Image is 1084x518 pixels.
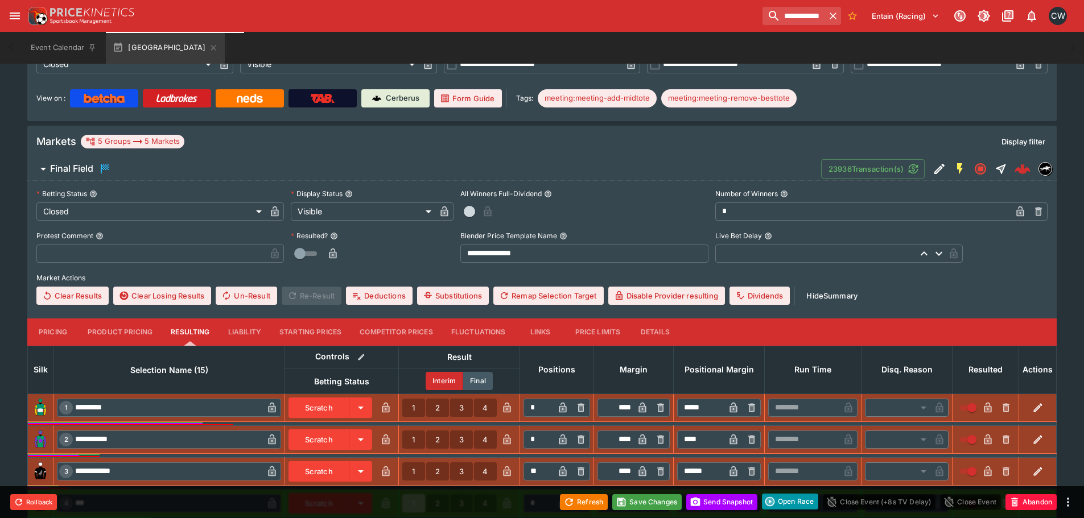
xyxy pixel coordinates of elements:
[950,159,970,179] button: SGM Enabled
[36,89,65,107] label: View on :
[162,318,219,346] button: Resulting
[442,318,515,346] button: Fluctuations
[282,287,341,305] span: Re-Result
[31,462,50,480] img: runner 3
[1015,161,1031,177] img: logo-cerberus--red.svg
[302,375,382,388] span: Betting Status
[566,318,630,346] button: Price Limits
[450,430,473,449] button: 3
[953,346,1019,393] th: Resulted
[686,494,757,510] button: Send Snapshot
[288,461,349,482] button: Scratch
[493,287,604,305] button: Remap Selection Target
[346,287,413,305] button: Deductions
[351,318,442,346] button: Competitor Prices
[559,232,567,240] button: Blender Price Template Name
[762,494,818,509] button: Open Race
[426,430,449,449] button: 2
[96,232,104,240] button: Protest Comment
[520,346,594,393] th: Positions
[285,346,399,368] th: Controls
[434,89,502,107] a: Form Guide
[237,94,262,103] img: Neds
[50,8,134,16] img: PriceKinetics
[291,189,343,198] p: Display Status
[372,94,381,103] img: Cerberus
[27,158,821,180] button: Final Field
[460,189,542,198] p: All Winners Full-Dividend
[1045,3,1070,28] button: Clint Wallis
[417,287,489,305] button: Substitutions
[426,372,463,390] button: Interim
[715,231,762,241] p: Live Bet Delay
[1019,346,1057,393] th: Actions
[345,190,353,198] button: Display Status
[544,190,552,198] button: All Winners Full-Dividend
[311,94,335,103] img: TabNZ
[156,94,197,103] img: Ladbrokes
[1021,6,1042,26] button: Notifications
[862,346,953,393] th: Disq. Reason
[84,94,125,103] img: Betcha
[291,231,328,241] p: Resulted?
[1005,494,1057,510] button: Abandon
[36,135,76,148] h5: Markets
[629,318,681,346] button: Details
[50,19,112,24] img: Sportsbook Management
[463,372,493,390] button: Final
[24,32,104,64] button: Event Calendar
[1005,495,1057,507] span: Mark an event as closed and abandoned.
[799,287,864,305] button: HideSummary
[62,436,71,444] span: 2
[1049,7,1067,25] div: Clint Wallis
[560,494,608,510] button: Refresh
[974,6,994,26] button: Toggle light/dark mode
[63,404,70,412] span: 1
[474,430,497,449] button: 4
[402,430,425,449] button: 1
[1039,163,1052,175] img: nztr
[216,287,277,305] button: Un-Result
[715,189,778,198] p: Number of Winners
[36,287,109,305] button: Clear Results
[995,132,1052,151] button: Display filter
[270,318,351,346] button: Starting Prices
[460,231,557,241] p: Blender Price Template Name
[762,494,818,509] div: split button
[25,5,48,27] img: PriceKinetics Logo
[1061,495,1075,509] button: more
[113,287,211,305] button: Clear Losing Results
[865,7,946,25] button: Select Tenant
[36,189,87,198] p: Betting Status
[1015,161,1031,177] div: 85ca11a1-b439-4482-bdae-75f72632e30e
[5,6,25,26] button: open drawer
[118,363,221,377] span: Selection Name (15)
[291,202,435,221] div: Visible
[729,287,790,305] button: Dividends
[608,287,725,305] button: Disable Provider resulting
[426,399,449,417] button: 2
[288,429,349,450] button: Scratch
[62,467,71,475] span: 3
[765,346,862,393] th: Run Time
[31,430,50,449] img: runner 2
[219,318,270,346] button: Liability
[79,318,162,346] button: Product Pricing
[426,462,449,480] button: 2
[516,89,533,107] label: Tags:
[661,89,797,107] div: Betting Target: cerberus
[950,6,970,26] button: Connected to PK
[106,32,225,64] button: [GEOGRAPHIC_DATA]
[661,93,797,104] span: meeting:meeting-remove-besttote
[450,462,473,480] button: 3
[36,55,215,73] div: Closed
[594,346,674,393] th: Margin
[27,318,79,346] button: Pricing
[474,462,497,480] button: 4
[1038,162,1052,176] div: nztr
[50,163,93,175] h6: Final Field
[85,135,180,148] div: 5 Groups 5 Markets
[674,346,765,393] th: Positional Margin
[538,89,657,107] div: Betting Target: cerberus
